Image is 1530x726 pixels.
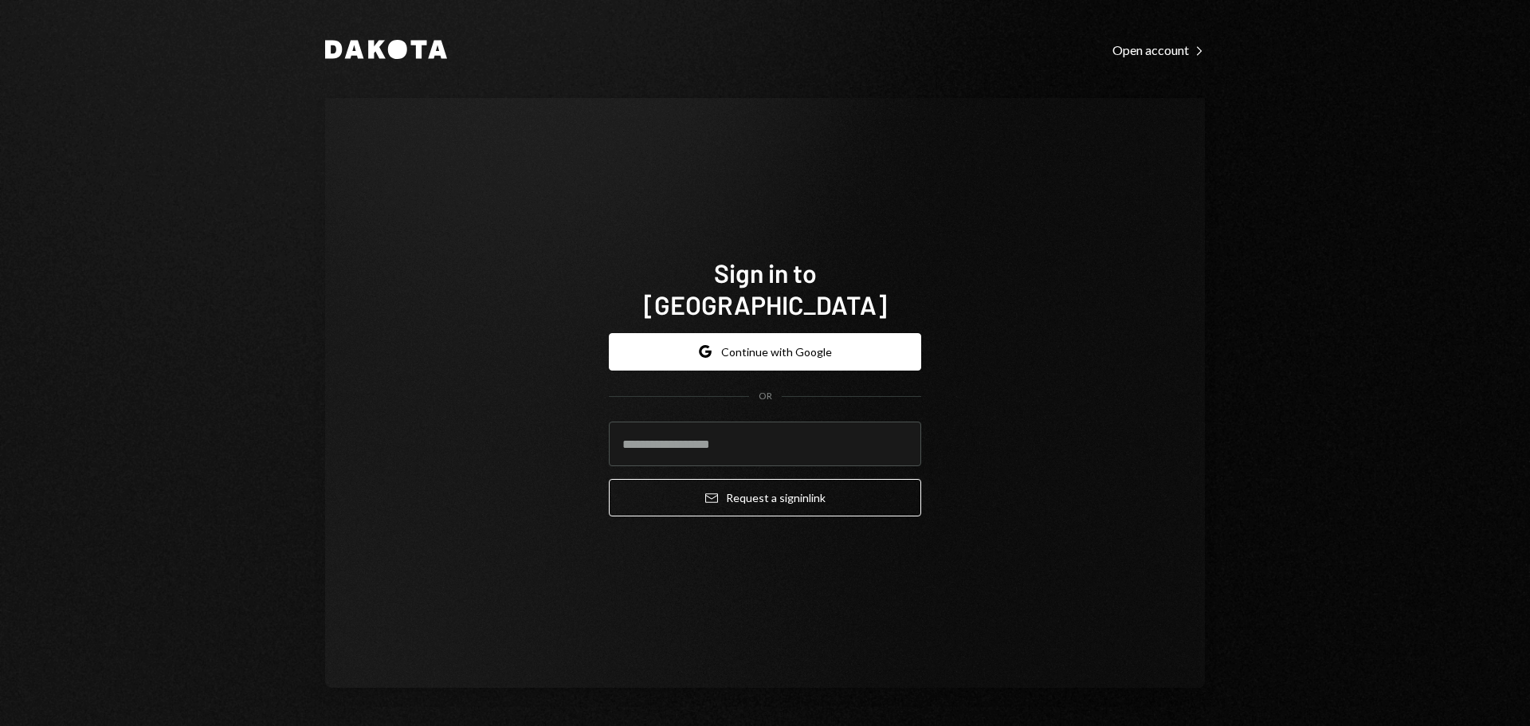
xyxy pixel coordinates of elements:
[1112,41,1205,58] a: Open account
[1112,42,1205,58] div: Open account
[609,333,921,371] button: Continue with Google
[609,257,921,320] h1: Sign in to [GEOGRAPHIC_DATA]
[609,479,921,516] button: Request a signinlink
[759,390,772,403] div: OR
